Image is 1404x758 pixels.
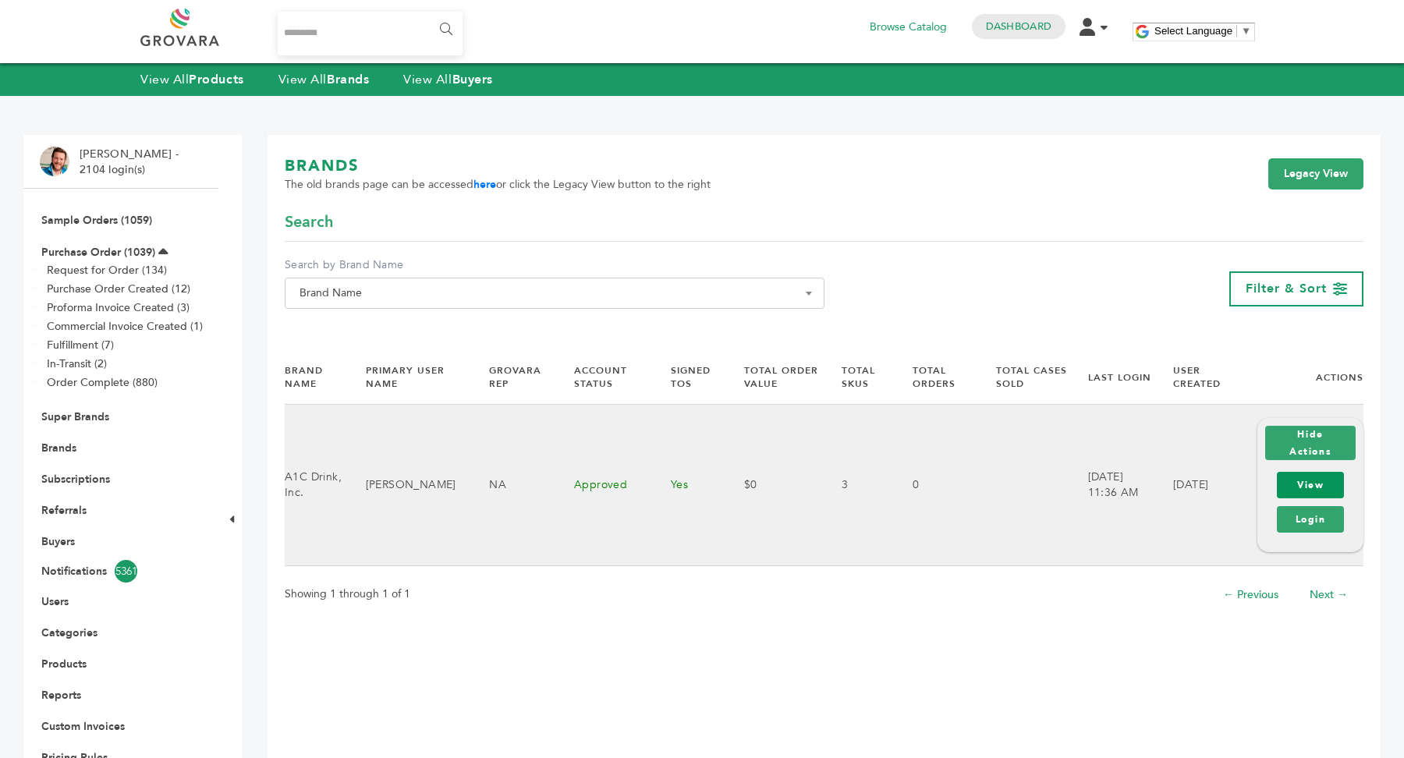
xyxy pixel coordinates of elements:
a: Custom Invoices [41,719,125,734]
a: Purchase Order Created (12) [47,282,190,296]
a: Select Language​ [1154,25,1251,37]
td: Approved [555,405,651,566]
span: Filter & Sort [1246,280,1327,297]
a: In-Transit (2) [47,356,107,371]
th: Brand Name [285,351,346,404]
label: Search by Brand Name [285,257,824,273]
a: View [1277,472,1344,498]
a: Notifications5361 [41,560,200,583]
th: Total SKUs [822,351,892,404]
a: Dashboard [986,19,1051,34]
td: [DATE] [1154,405,1238,566]
a: Sample Orders (1059) [41,213,152,228]
a: Buyers [41,534,75,549]
th: Primary User Name [346,351,470,404]
a: Subscriptions [41,472,110,487]
a: Request for Order (134) [47,263,167,278]
span: Brand Name [293,282,816,304]
strong: Products [189,71,243,88]
th: Account Status [555,351,651,404]
td: 0 [893,405,977,566]
strong: Buyers [452,71,493,88]
a: here [473,177,496,192]
td: [DATE] 11:36 AM [1069,405,1154,566]
a: Order Complete (880) [47,375,158,390]
th: Total Order Value [725,351,823,404]
a: Proforma Invoice Created (3) [47,300,190,315]
li: [PERSON_NAME] - 2104 login(s) [80,147,183,177]
th: Total Cases Sold [977,351,1069,404]
a: View AllBrands [278,71,370,88]
a: Login [1277,506,1344,533]
th: Last Login [1069,351,1154,404]
th: User Created [1154,351,1238,404]
th: Total Orders [893,351,977,404]
input: Search... [278,12,463,55]
a: Legacy View [1268,158,1363,189]
span: 5361 [115,560,137,583]
td: 3 [822,405,892,566]
a: Fulfillment (7) [47,338,114,352]
a: Products [41,657,87,671]
a: Reports [41,688,81,703]
button: Hide Actions [1265,426,1356,460]
strong: Brands [327,71,369,88]
p: Showing 1 through 1 of 1 [285,585,410,604]
a: Purchase Order (1039) [41,245,155,260]
th: Signed TOS [651,351,725,404]
td: Yes [651,405,725,566]
a: View AllProducts [140,71,244,88]
h1: BRANDS [285,155,711,177]
span: The old brands page can be accessed or click the Legacy View button to the right [285,177,711,193]
span: Search [285,211,333,233]
a: Referrals [41,503,87,518]
a: ← Previous [1223,587,1278,602]
a: Brands [41,441,76,455]
a: View AllBuyers [403,71,493,88]
td: $0 [725,405,823,566]
a: Users [41,594,69,609]
td: NA [470,405,555,566]
span: ​ [1236,25,1237,37]
a: Categories [41,625,97,640]
a: Super Brands [41,409,109,424]
a: Browse Catalog [870,19,947,36]
td: [PERSON_NAME] [346,405,470,566]
a: Commercial Invoice Created (1) [47,319,203,334]
th: Grovara Rep [470,351,555,404]
th: Actions [1238,351,1363,404]
span: ▼ [1241,25,1251,37]
span: Select Language [1154,25,1232,37]
a: Next → [1310,587,1348,602]
span: Brand Name [285,278,824,309]
td: A1C Drink, Inc. [285,405,346,566]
